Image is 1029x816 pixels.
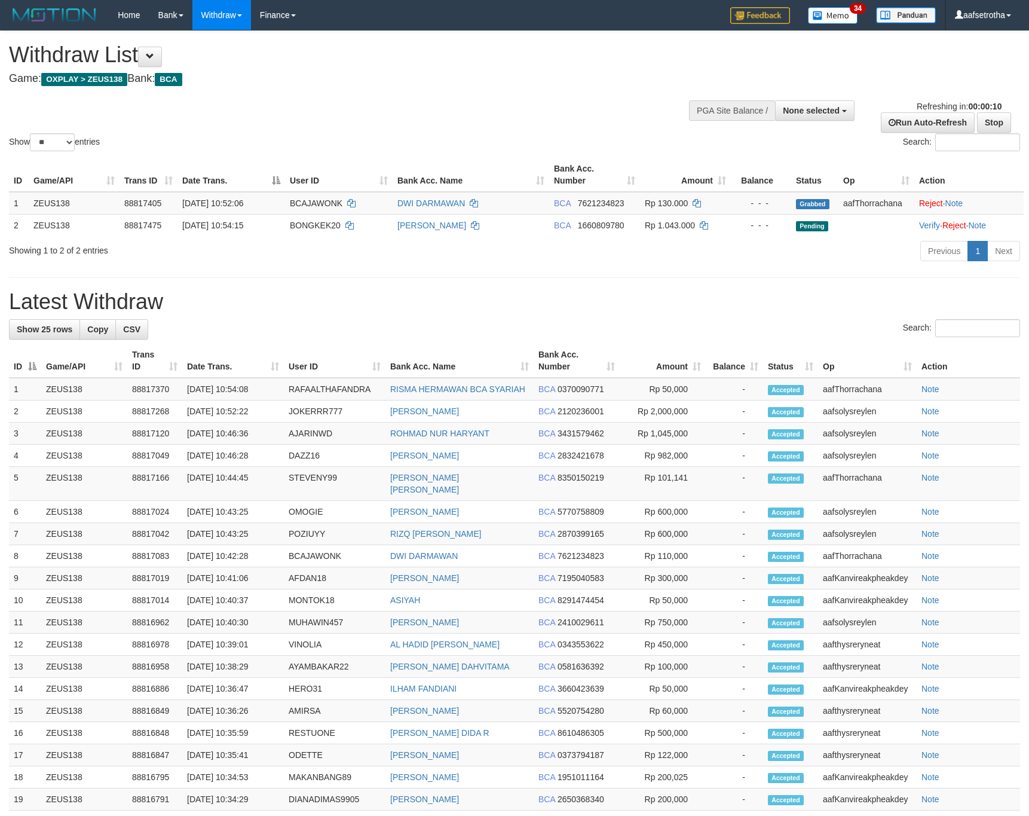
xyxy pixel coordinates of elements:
[390,640,500,649] a: AL HADID [PERSON_NAME]
[41,634,127,656] td: ZEUS138
[9,158,29,192] th: ID
[182,378,284,401] td: [DATE] 10:54:08
[838,192,914,215] td: aafThorrachana
[706,423,763,445] td: -
[921,772,939,782] a: Note
[768,530,804,540] span: Accepted
[838,158,914,192] th: Op: activate to sort column ascending
[41,567,127,589] td: ZEUS138
[558,384,604,394] span: Copy 0370090771 to clipboard
[706,467,763,501] td: -
[620,678,706,700] td: Rp 50,000
[9,467,41,501] td: 5
[818,656,917,678] td: aafthysreryneat
[127,344,182,378] th: Trans ID: activate to sort column ascending
[177,158,285,192] th: Date Trans.: activate to sort column descending
[558,640,604,649] span: Copy 0343553622 to clipboard
[182,700,284,722] td: [DATE] 10:36:26
[921,407,939,416] a: Note
[558,684,604,693] span: Copy 3660423639 to clipboard
[397,221,466,230] a: [PERSON_NAME]
[127,523,182,545] td: 88817042
[706,634,763,656] td: -
[284,589,385,612] td: MONTOK18
[127,378,182,401] td: 88817370
[385,344,534,378] th: Bank Acc. Name: activate to sort column ascending
[124,198,161,208] span: 88817405
[390,573,459,583] a: [PERSON_NAME]
[390,618,459,627] a: [PERSON_NAME]
[768,429,804,439] span: Accepted
[558,429,604,438] span: Copy 3431579462 to clipboard
[945,198,963,208] a: Note
[41,612,127,634] td: ZEUS138
[538,706,555,716] span: BCA
[390,451,459,460] a: [PERSON_NAME]
[921,728,939,738] a: Note
[808,7,858,24] img: Button%20Memo.svg
[917,344,1020,378] th: Action
[987,241,1020,261] a: Next
[783,106,840,115] span: None selected
[706,612,763,634] td: -
[41,545,127,567] td: ZEUS138
[9,290,1020,314] h1: Latest Withdraw
[620,567,706,589] td: Rp 300,000
[818,378,917,401] td: aafThorrachana
[538,451,555,460] span: BCA
[921,595,939,605] a: Note
[284,634,385,656] td: VINOLIA
[284,678,385,700] td: HERO31
[390,772,459,782] a: [PERSON_NAME]
[977,112,1011,133] a: Stop
[284,722,385,744] td: RESTUONE
[620,612,706,634] td: Rp 750,000
[919,221,940,230] a: Verify
[9,567,41,589] td: 9
[30,133,75,151] select: Showentries
[921,750,939,760] a: Note
[182,423,284,445] td: [DATE] 10:46:36
[41,678,127,700] td: ZEUS138
[41,73,127,86] span: OXPLAY > ZEUS138
[768,618,804,628] span: Accepted
[921,473,939,482] a: Note
[41,423,127,445] td: ZEUS138
[284,567,385,589] td: AFDAN18
[818,612,917,634] td: aafsolysreylen
[920,241,968,261] a: Previous
[558,529,604,539] span: Copy 2870399165 to clipboard
[9,612,41,634] td: 11
[115,319,148,340] a: CSV
[538,384,555,394] span: BCA
[968,102,1002,111] strong: 00:00:10
[41,501,127,523] td: ZEUS138
[9,6,100,24] img: MOTION_logo.png
[903,133,1020,151] label: Search:
[620,656,706,678] td: Rp 100,000
[29,214,120,236] td: ZEUS138
[9,700,41,722] td: 15
[120,158,177,192] th: Trans ID: activate to sort column ascending
[79,319,116,340] a: Copy
[554,221,571,230] span: BCA
[9,73,674,85] h4: Game: Bank:
[9,523,41,545] td: 7
[390,662,510,671] a: [PERSON_NAME] DAHVITAMA
[538,728,555,738] span: BCA
[706,722,763,744] td: -
[558,551,604,561] span: Copy 7621234823 to clipboard
[921,507,939,517] a: Note
[558,662,604,671] span: Copy 0581636392 to clipboard
[538,662,555,671] span: BCA
[942,221,966,230] a: Reject
[558,473,604,482] span: Copy 8350150219 to clipboard
[620,501,706,523] td: Rp 600,000
[620,423,706,445] td: Rp 1,045,000
[390,595,420,605] a: ASIYAH
[921,640,939,649] a: Note
[558,618,604,627] span: Copy 2410029611 to clipboard
[41,467,127,501] td: ZEUS138
[768,574,804,584] span: Accepted
[645,198,688,208] span: Rp 130.000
